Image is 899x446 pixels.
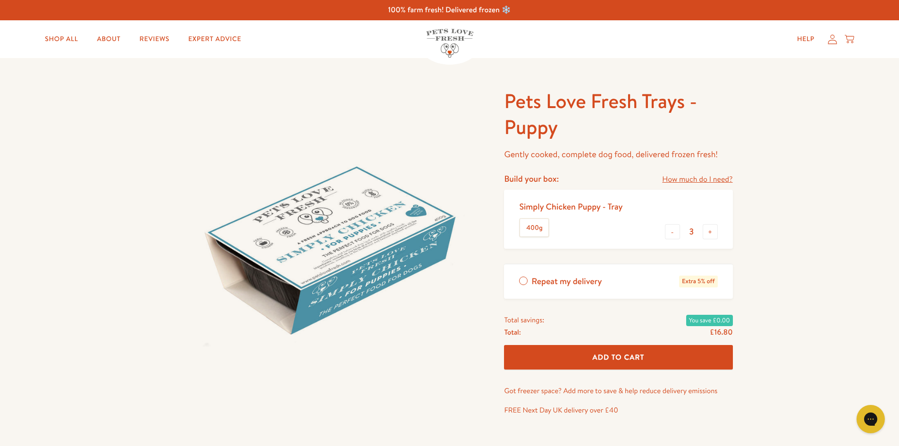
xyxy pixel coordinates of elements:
[132,30,177,49] a: Reviews
[790,30,822,49] a: Help
[504,326,521,338] span: Total:
[504,147,732,162] p: Gently cooked, complete dog food, delivered frozen fresh!
[504,314,544,326] span: Total savings:
[37,30,85,49] a: Shop All
[504,173,559,184] h4: Build your box:
[504,404,732,416] p: FREE Next Day UK delivery over £40
[167,88,482,404] img: Pets Love Fresh Trays - Puppy
[710,327,733,337] span: £16.80
[665,224,680,239] button: -
[703,224,718,239] button: +
[679,276,717,287] span: Extra 5% off
[504,385,732,397] p: Got freezer space? Add more to save & help reduce delivery emissions
[520,219,548,237] label: 400g
[504,88,732,140] h1: Pets Love Fresh Trays - Puppy
[181,30,249,49] a: Expert Advice
[662,173,732,186] a: How much do I need?
[426,29,473,58] img: Pets Love Fresh
[504,345,732,370] button: Add To Cart
[519,201,622,212] div: Simply Chicken Puppy - Tray
[89,30,128,49] a: About
[686,315,733,326] span: You save £0.00
[593,352,645,362] span: Add To Cart
[531,276,602,287] span: Repeat my delivery
[852,402,890,437] iframe: Gorgias live chat messenger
